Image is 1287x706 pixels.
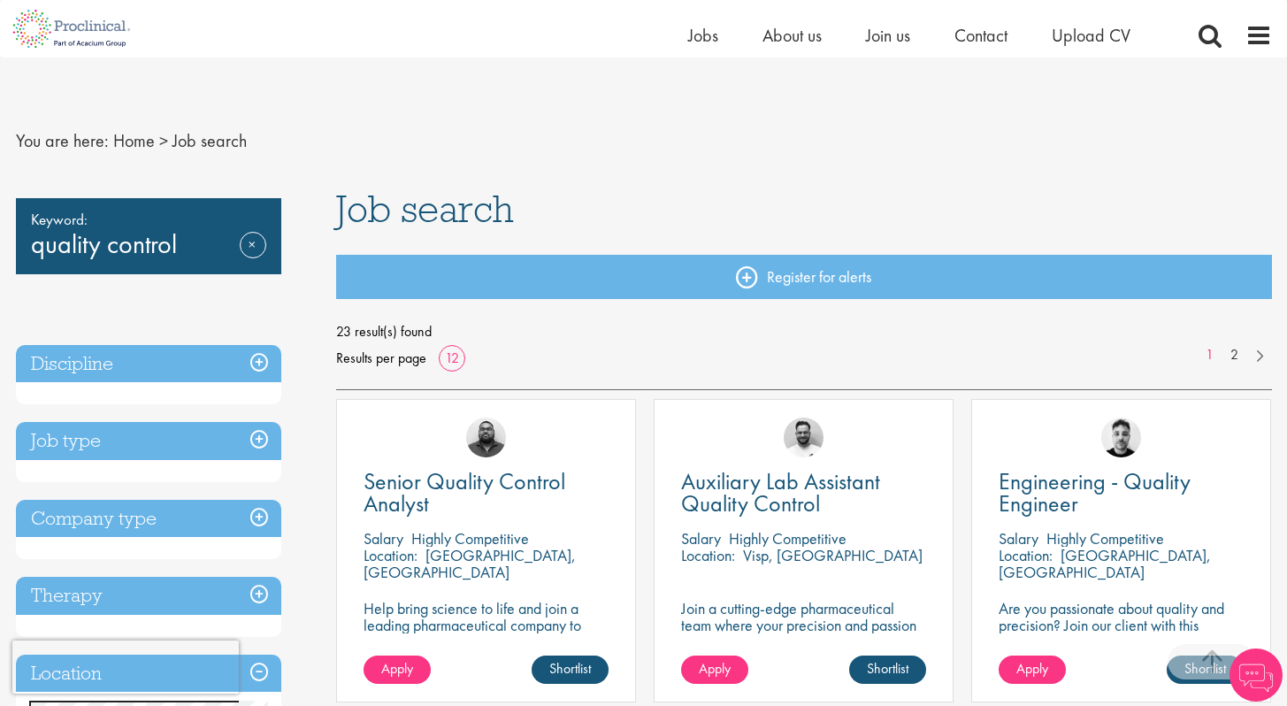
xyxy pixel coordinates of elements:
p: Highly Competitive [1046,528,1164,549]
span: Engineering - Quality Engineer [999,466,1191,518]
span: Salary [681,528,721,549]
span: Senior Quality Control Analyst [364,466,565,518]
h3: Company type [16,500,281,538]
span: > [159,129,168,152]
span: Location: [364,545,418,565]
div: quality control [16,198,281,274]
p: Highly Competitive [411,528,529,549]
a: Engineering - Quality Engineer [999,471,1244,515]
p: Help bring science to life and join a leading pharmaceutical company to play a key role in delive... [364,600,609,684]
h3: Discipline [16,345,281,383]
span: Salary [999,528,1038,549]
span: Job search [336,185,514,233]
a: About us [762,24,822,47]
img: Dean Fisher [1101,418,1141,457]
span: Results per page [336,345,426,372]
span: Apply [1016,659,1048,678]
span: 23 result(s) found [336,318,1272,345]
img: Ashley Bennett [466,418,506,457]
a: Apply [681,656,748,684]
a: Apply [364,656,431,684]
a: Jobs [688,24,718,47]
a: 2 [1222,345,1247,365]
a: Auxiliary Lab Assistant Quality Control [681,471,926,515]
span: Auxiliary Lab Assistant Quality Control [681,466,880,518]
a: Senior Quality Control Analyst [364,471,609,515]
p: [GEOGRAPHIC_DATA], [GEOGRAPHIC_DATA] [999,545,1211,582]
a: Upload CV [1052,24,1130,47]
span: Keyword: [31,207,266,232]
p: Highly Competitive [729,528,847,549]
a: 1 [1197,345,1222,365]
img: Emile De Beer [784,418,824,457]
p: Join a cutting-edge pharmaceutical team where your precision and passion for quality will help sh... [681,600,926,667]
span: Location: [681,545,735,565]
a: Apply [999,656,1066,684]
a: Join us [866,24,910,47]
span: Job search [172,129,247,152]
span: Location: [999,545,1053,565]
h3: Therapy [16,577,281,615]
span: Apply [381,659,413,678]
span: You are here: [16,129,109,152]
a: Contact [954,24,1007,47]
a: Register for alerts [336,255,1272,299]
p: [GEOGRAPHIC_DATA], [GEOGRAPHIC_DATA] [364,545,576,582]
a: breadcrumb link [113,129,155,152]
span: Salary [364,528,403,549]
a: Remove [240,232,266,283]
a: Shortlist [849,656,926,684]
a: 12 [439,349,465,367]
p: Visp, [GEOGRAPHIC_DATA] [743,545,923,565]
p: Are you passionate about quality and precision? Join our client with this engineering role and he... [999,600,1244,667]
a: Shortlist [532,656,609,684]
h3: Job type [16,422,281,460]
span: Apply [699,659,731,678]
img: Chatbot [1230,648,1283,702]
iframe: reCAPTCHA [12,641,239,694]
